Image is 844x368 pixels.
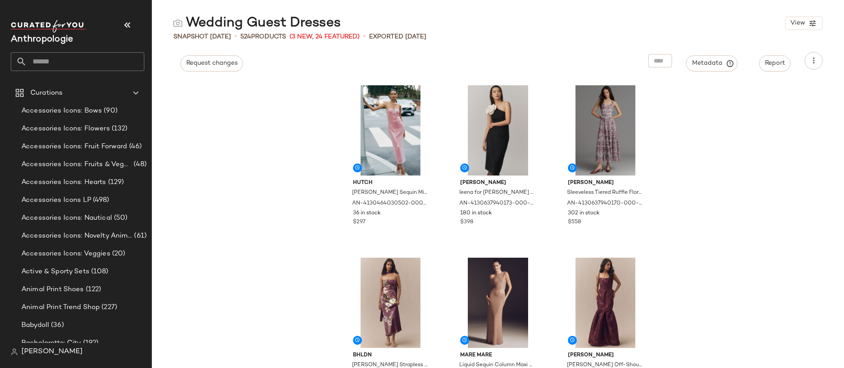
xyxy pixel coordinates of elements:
div: Wedding Guest Dresses [173,14,341,32]
span: Metadata [692,59,732,67]
span: Hutch [353,179,428,187]
span: Snapshot [DATE] [173,32,231,42]
span: • [363,31,365,42]
button: Report [759,55,790,71]
span: [PERSON_NAME] [21,347,83,357]
span: [PERSON_NAME] [568,179,643,187]
span: • [235,31,237,42]
p: Exported [DATE] [369,32,426,42]
span: Report [764,60,785,67]
span: Accessories Icons: Flowers [21,124,110,134]
img: svg%3e [173,19,182,28]
span: [PERSON_NAME] [568,351,643,360]
img: 101855336_070_b [453,258,543,348]
span: (498) [91,195,109,205]
img: 95280459_059_b [346,258,436,348]
span: $297 [353,218,365,226]
span: Curations [30,88,63,98]
span: Accessories Icons: Nautical [21,213,112,223]
span: $398 [460,218,473,226]
img: svg%3e [11,348,18,355]
span: AN-4130464030502-000-066 [352,200,428,208]
span: 180 in stock [460,209,492,217]
span: (227) [100,302,117,313]
span: Accessories Icons: Novelty Animal [21,231,132,241]
img: 102716123_052_b [561,258,651,348]
span: Active & Sporty Sets [21,267,89,277]
span: Animal Print Shoes [21,284,84,295]
span: $558 [568,218,581,226]
span: Babydoll [21,320,49,330]
span: View [790,20,805,27]
img: 4130637940173_001_b [453,85,543,176]
span: 36 in stock [353,209,381,217]
button: Metadata [686,55,738,71]
span: (46) [127,142,142,152]
span: AN-4130637940170-000-059 [567,200,642,208]
img: cfy_white_logo.C9jOOHJF.svg [11,20,87,33]
button: Request changes [181,55,243,71]
span: (20) [110,249,126,259]
span: Sleeveless Tiered Ruffle Floral Midi Dress by [PERSON_NAME], Women's, Size: 6, Polyester/Mesh at ... [567,189,642,197]
span: [PERSON_NAME] Sequin Midi Dress by Hutch in Pink, Women's, Size: Large, Polyester at Anthropologie [352,189,428,197]
span: BHLDN [353,351,428,360]
span: (61) [132,231,147,241]
span: Accessories Icons: Fruit Forward [21,142,127,152]
span: Request changes [186,60,238,67]
span: 524 [240,33,251,40]
span: (192) [81,338,99,348]
span: (129) [106,177,124,188]
span: (90) [102,106,118,116]
img: 4130637940170_059_b [561,85,651,176]
span: Mare Mare [460,351,536,360]
span: Accessories Icons LP [21,195,91,205]
span: Accessories Icons: Fruits & Veggies [21,159,132,170]
span: AN-4130637940173-000-001 [459,200,535,208]
span: Accessories Icons: Bows [21,106,102,116]
span: 302 in stock [568,209,600,217]
span: Accessories Icons: Hearts [21,177,106,188]
span: (50) [112,213,128,223]
div: Products [240,32,286,42]
span: Ieena for [PERSON_NAME] Floral One-Shoulder Dress in Black, Women's, Size: 10, Polyester at Anthr... [459,189,535,197]
span: (3 New, 24 Featured) [290,32,360,42]
span: (132) [110,124,128,134]
span: (108) [89,267,109,277]
span: [PERSON_NAME] [460,179,536,187]
span: Current Company Name [11,35,73,44]
span: (48) [132,159,147,170]
span: Accessories Icons: Veggies [21,249,110,259]
button: View [785,17,823,30]
img: 4130464030502_066_b [346,85,436,176]
span: (36) [49,320,64,330]
span: Animal Print Trend Shop [21,302,100,313]
span: Bachelorette: City [21,338,81,348]
span: (122) [84,284,101,295]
